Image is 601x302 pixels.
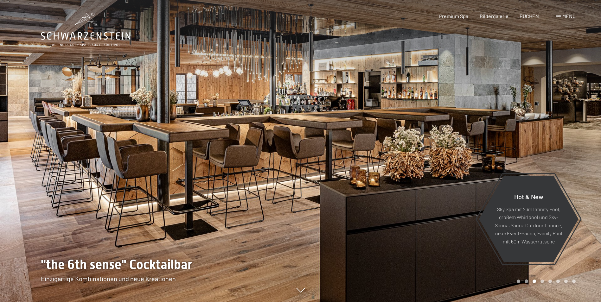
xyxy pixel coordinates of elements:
[515,280,576,283] div: Carousel Pagination
[525,280,528,283] div: Carousel Page 2
[439,13,468,19] a: Premium Spa
[540,280,544,283] div: Carousel Page 4
[480,13,508,19] a: Bildergalerie
[517,280,520,283] div: Carousel Page 1
[572,280,576,283] div: Carousel Page 8
[548,280,552,283] div: Carousel Page 5
[478,175,579,262] a: Hot & New Sky Spa mit 23m Infinity Pool, großem Whirlpool und Sky-Sauna, Sauna Outdoor Lounge, ne...
[514,192,543,200] span: Hot & New
[564,280,568,283] div: Carousel Page 7
[494,205,563,245] p: Sky Spa mit 23m Infinity Pool, großem Whirlpool und Sky-Sauna, Sauna Outdoor Lounge, neue Event-S...
[533,280,536,283] div: Carousel Page 3 (Current Slide)
[520,13,539,19] a: BUCHEN
[562,13,576,19] span: Menü
[556,280,560,283] div: Carousel Page 6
